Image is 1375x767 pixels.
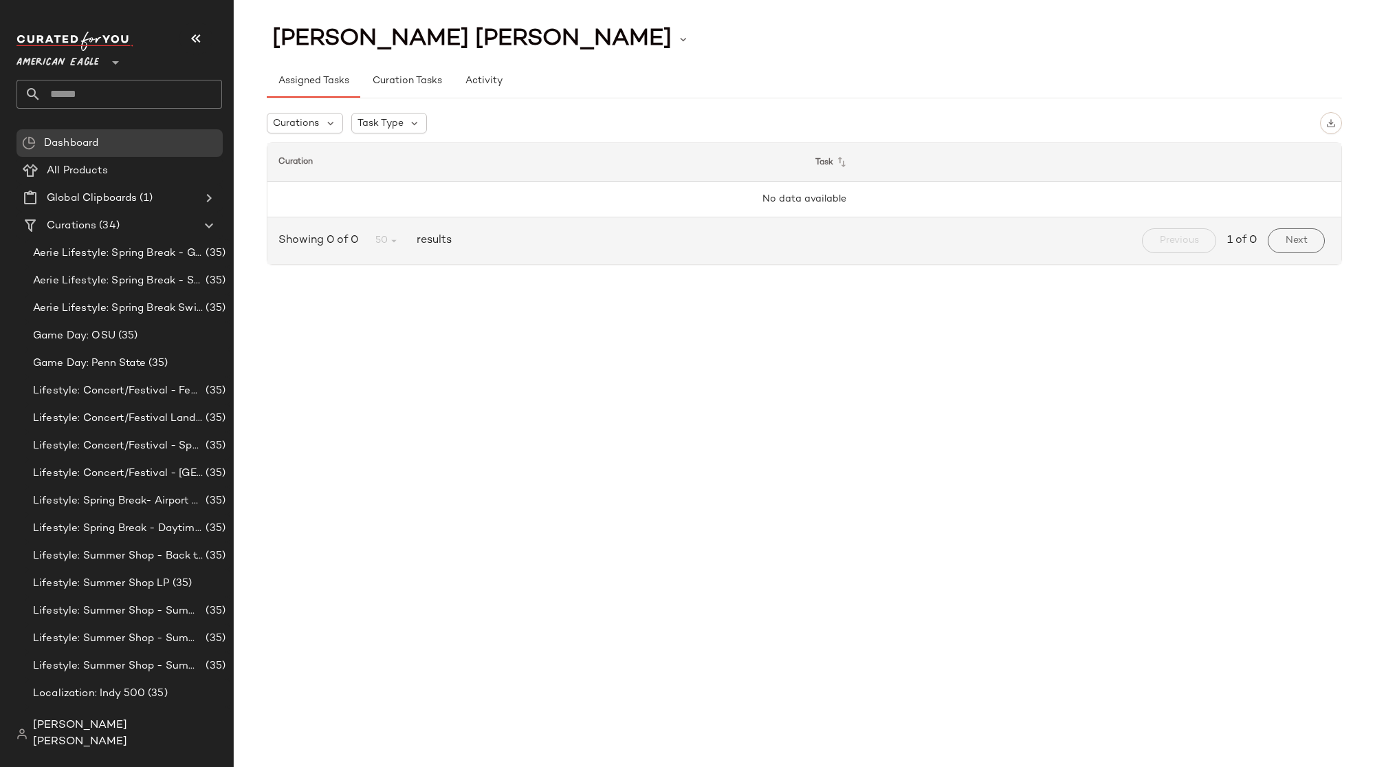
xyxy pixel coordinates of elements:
[267,143,804,182] th: Curation
[272,26,672,52] span: [PERSON_NAME] [PERSON_NAME]
[16,47,99,72] span: American Eagle
[203,603,225,619] span: (35)
[96,218,120,234] span: (34)
[33,576,170,592] span: Lifestyle: Summer Shop LP
[145,686,168,702] span: (35)
[22,136,36,150] img: svg%3e
[33,466,203,482] span: Lifestyle: Concert/Festival - [GEOGRAPHIC_DATA]
[33,493,203,509] span: Lifestyle: Spring Break- Airport Style
[203,301,225,316] span: (35)
[33,717,222,750] span: [PERSON_NAME] [PERSON_NAME]
[804,143,1341,182] th: Task
[47,218,96,234] span: Curations
[33,686,145,702] span: Localization: Indy 500
[170,576,192,592] span: (35)
[33,548,203,564] span: Lifestyle: Summer Shop - Back to School Essentials
[33,603,203,619] span: Lifestyle: Summer Shop - Summer Abroad
[33,658,203,674] span: Lifestyle: Summer Shop - Summer Study Sessions
[33,383,203,399] span: Lifestyle: Concert/Festival - Femme
[203,493,225,509] span: (35)
[203,466,225,482] span: (35)
[278,76,349,87] span: Assigned Tasks
[203,273,225,289] span: (35)
[44,136,98,151] span: Dashboard
[1227,233,1257,249] span: 1 of 0
[33,356,146,371] span: Game Day: Penn State
[411,233,452,249] span: results
[203,246,225,261] span: (35)
[1268,228,1325,253] button: Next
[357,116,404,131] span: Task Type
[203,383,225,399] span: (35)
[371,76,441,87] span: Curation Tasks
[203,521,225,537] span: (35)
[203,631,225,647] span: (35)
[146,356,168,371] span: (35)
[273,116,319,131] span: Curations
[203,658,225,674] span: (35)
[137,191,152,206] span: (1)
[33,328,115,344] span: Game Day: OSU
[1326,118,1336,128] img: svg%3e
[267,182,1341,217] td: No data available
[33,411,203,426] span: Lifestyle: Concert/Festival Landing Page
[16,32,133,51] img: cfy_white_logo.C9jOOHJF.svg
[47,191,137,206] span: Global Clipboards
[33,246,203,261] span: Aerie Lifestyle: Spring Break - Girly/Femme
[16,728,27,739] img: svg%3e
[33,273,203,289] span: Aerie Lifestyle: Spring Break - Sporty
[203,411,225,426] span: (35)
[33,631,203,647] span: Lifestyle: Summer Shop - Summer Internship
[1285,235,1308,246] span: Next
[203,438,225,454] span: (35)
[465,76,503,87] span: Activity
[278,233,364,249] span: Showing 0 of 0
[33,521,203,537] span: Lifestyle: Spring Break - Daytime Casual
[33,301,203,316] span: Aerie Lifestyle: Spring Break Swimsuits Landing Page
[47,163,108,179] span: All Products
[33,438,203,454] span: Lifestyle: Concert/Festival - Sporty
[115,328,138,344] span: (35)
[203,548,225,564] span: (35)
